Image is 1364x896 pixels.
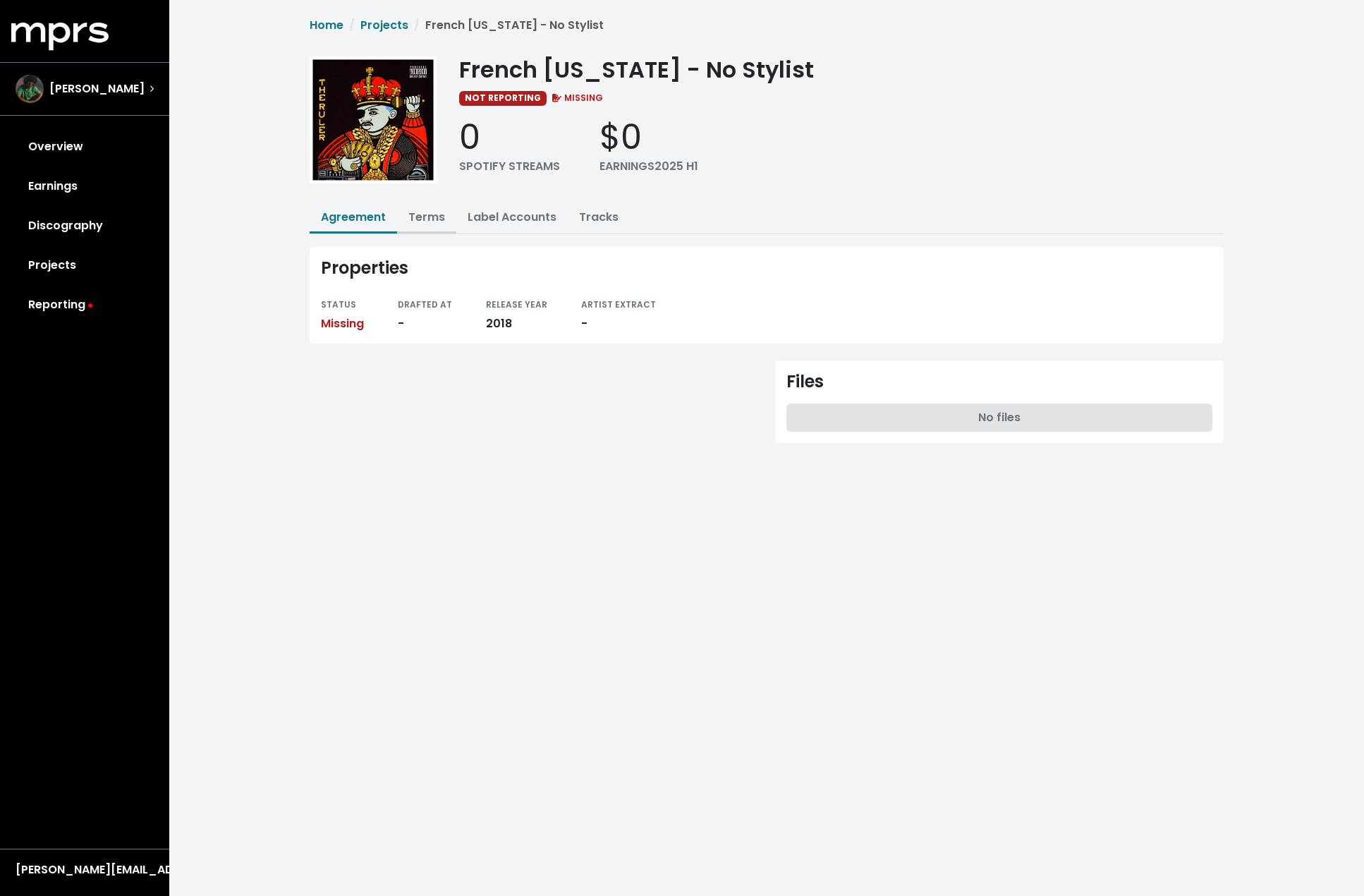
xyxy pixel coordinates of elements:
[11,861,158,879] button: [PERSON_NAME][EMAIL_ADDRESS][DOMAIN_NAME]
[11,285,158,325] a: Reporting
[398,298,452,310] small: DRAFTED AT
[321,298,356,310] small: STATUS
[310,17,604,45] nav: breadcrumb
[11,167,158,206] a: Earnings
[408,209,445,225] a: Terms
[459,91,547,105] span: NOT REPORTING
[11,246,158,285] a: Projects
[11,28,109,44] a: mprs logo
[786,372,824,392] div: Files
[11,206,158,246] a: Discography
[310,56,437,183] img: Album cover for this project
[16,75,44,103] img: The selected account / producer
[581,298,656,310] small: ARTIST EXTRACT
[310,17,343,33] a: Home
[321,258,1212,279] div: Properties
[581,315,587,332] span: -
[459,56,1224,83] div: French [US_STATE] - No Stylist
[360,17,408,33] a: Projects
[408,17,604,34] li: French [US_STATE] - No Stylist
[486,298,547,310] small: RELEASE YEAR
[321,209,386,225] a: Agreement
[321,315,364,332] span: Missing
[486,315,547,332] div: 2018
[459,158,560,175] div: SPOTIFY STREAMS
[398,315,452,332] div: -
[16,861,154,878] div: [PERSON_NAME][EMAIL_ADDRESS][DOMAIN_NAME]
[459,117,560,158] div: 0
[468,209,556,225] a: Label Accounts
[549,92,604,104] span: MISSING
[579,209,619,225] a: Tracks
[599,117,698,158] div: $0
[599,158,698,175] div: EARNINGS 2025 H1
[786,404,1212,432] div: No files
[11,127,158,167] a: Overview
[49,80,145,97] span: [PERSON_NAME]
